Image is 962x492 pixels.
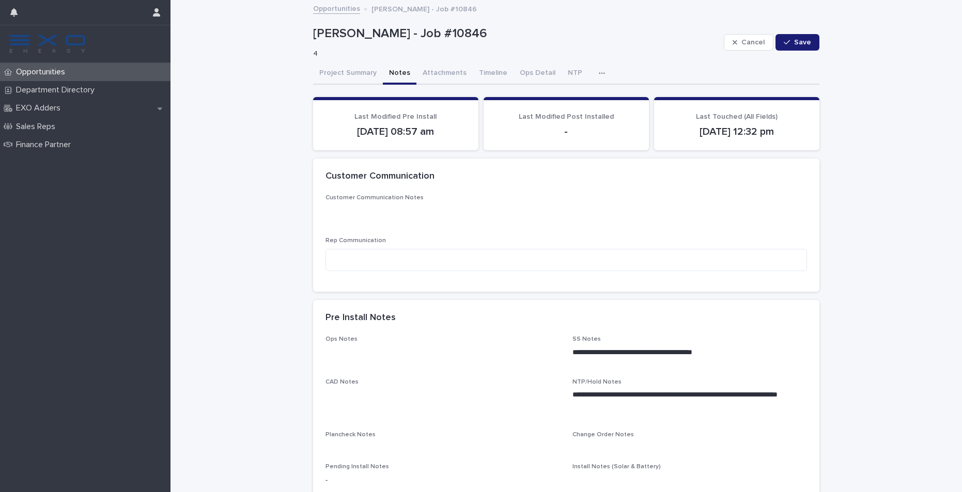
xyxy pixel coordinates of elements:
span: Customer Communication Notes [325,195,424,201]
button: Notes [383,63,416,85]
button: Save [775,34,819,51]
h2: Customer Communication [325,171,435,182]
p: - [496,125,637,138]
p: Opportunities [12,67,73,77]
span: Last Modified Post Installed [519,113,614,120]
a: Opportunities [313,2,360,14]
button: NTP [562,63,588,85]
button: Project Summary [313,63,383,85]
span: Ops Notes [325,336,358,342]
p: [DATE] 12:32 pm [666,125,807,138]
span: Save [794,39,811,46]
p: EXO Adders [12,103,69,113]
button: Ops Detail [514,63,562,85]
button: Timeline [473,63,514,85]
p: Department Directory [12,85,103,95]
span: Rep Communication [325,237,386,244]
p: [PERSON_NAME] - Job #10846 [313,26,720,41]
span: Change Order Notes [572,432,634,438]
span: CAD Notes [325,379,359,385]
span: Pending Install Notes [325,464,389,470]
button: Attachments [416,63,473,85]
span: Last Modified Pre Install [354,113,437,120]
p: Sales Reps [12,122,64,132]
span: Cancel [741,39,765,46]
span: Plancheck Notes [325,432,376,438]
p: 4 [313,50,716,58]
span: Install Notes (Solar & Battery) [572,464,661,470]
p: Finance Partner [12,140,79,150]
h2: Pre Install Notes [325,312,396,324]
span: SS Notes [572,336,601,342]
p: [DATE] 08:57 am [325,125,466,138]
span: NTP/Hold Notes [572,379,622,385]
span: Last Touched (All Fields) [696,113,778,120]
p: [PERSON_NAME] - Job #10846 [371,3,477,14]
img: FKS5r6ZBThi8E5hshIGi [8,34,87,54]
p: - [325,475,560,486]
button: Cancel [724,34,773,51]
